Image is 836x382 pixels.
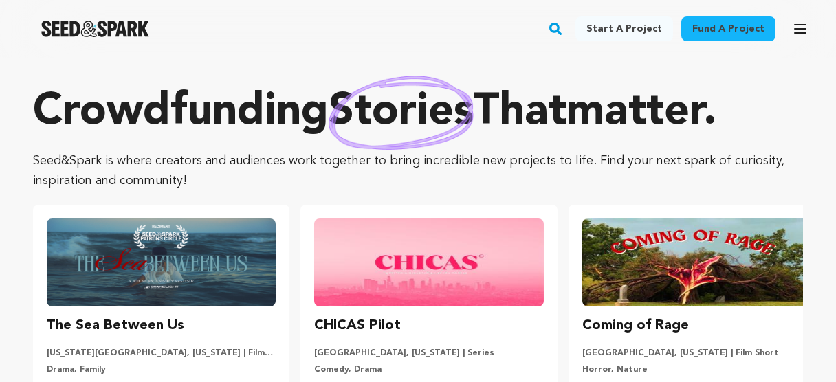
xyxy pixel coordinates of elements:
img: Seed&Spark Logo Dark Mode [41,21,149,37]
p: Drama, Family [47,364,276,375]
img: CHICAS Pilot image [314,218,543,306]
p: [US_STATE][GEOGRAPHIC_DATA], [US_STATE] | Film Short [47,348,276,359]
p: Horror, Nature [582,364,811,375]
img: The Sea Between Us image [47,218,276,306]
img: hand sketched image [329,76,474,150]
a: Start a project [575,16,673,41]
img: Coming of Rage image [582,218,811,306]
p: Crowdfunding that . [33,85,803,140]
span: matter [566,91,703,135]
p: [GEOGRAPHIC_DATA], [US_STATE] | Film Short [582,348,811,359]
a: Fund a project [681,16,775,41]
p: [GEOGRAPHIC_DATA], [US_STATE] | Series [314,348,543,359]
p: Comedy, Drama [314,364,543,375]
h3: CHICAS Pilot [314,315,401,337]
h3: The Sea Between Us [47,315,184,337]
h3: Coming of Rage [582,315,689,337]
p: Seed&Spark is where creators and audiences work together to bring incredible new projects to life... [33,151,803,191]
a: Seed&Spark Homepage [41,21,149,37]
